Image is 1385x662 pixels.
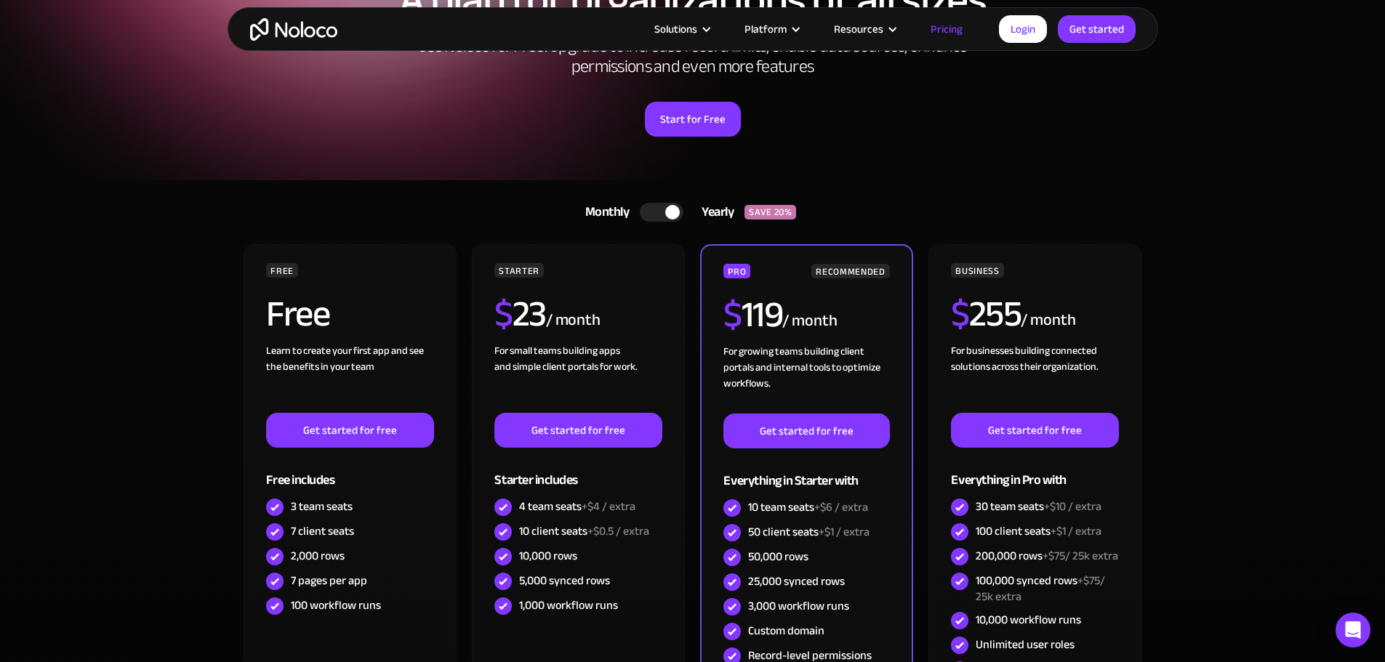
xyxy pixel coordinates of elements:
[402,36,984,77] h2: Use Noloco for Free. Upgrade to increase record limits, enable data sources, enhance permissions ...
[519,498,635,514] div: 4 team seats
[494,448,662,495] div: Starter includes
[912,20,981,39] a: Pricing
[951,280,969,348] span: $
[951,413,1118,448] a: Get started for free
[951,448,1118,495] div: Everything in Pro with
[748,623,824,639] div: Custom domain
[976,573,1118,605] div: 100,000 synced rows
[1044,496,1101,517] span: +$10 / extra
[494,413,662,448] a: Get started for free
[291,573,367,589] div: 7 pages per app
[814,496,868,518] span: +$6 / extra
[587,520,649,542] span: +$0.5 / extra
[723,344,889,413] div: For growing teams building client portals and internal tools to optimize workflows.
[546,309,601,332] div: / month
[748,573,845,589] div: 25,000 synced rows
[1058,15,1136,43] a: Get started
[744,20,787,39] div: Platform
[291,548,345,564] div: 2,000 rows
[951,296,1021,332] h2: 255
[291,597,381,613] div: 100 workflow runs
[519,597,618,613] div: 1,000 workflow runs
[1051,520,1101,542] span: +$1 / extra
[834,20,883,39] div: Resources
[976,570,1105,607] span: +$75/ 25k extra
[266,296,329,332] h2: Free
[976,498,1101,514] div: 30 team seats
[748,598,849,614] div: 3,000 workflow runs
[976,523,1101,539] div: 100 client seats
[819,521,870,543] span: +$1 / extra
[1336,613,1370,647] div: Open Intercom Messenger
[726,20,816,39] div: Platform
[744,205,796,219] div: SAVE 20%
[951,343,1118,413] div: For businesses building connected solutions across their organization. ‍
[250,18,337,41] a: home
[494,296,546,332] h2: 23
[976,548,1118,564] div: 200,000 rows
[748,499,868,515] div: 10 team seats
[645,102,741,137] a: Start for Free
[748,549,808,565] div: 50,000 rows
[816,20,912,39] div: Resources
[748,524,870,540] div: 50 client seats
[782,310,837,333] div: / month
[266,448,433,495] div: Free includes
[723,264,750,278] div: PRO
[1021,309,1075,332] div: / month
[1043,545,1118,567] span: +$75/ 25k extra
[266,343,433,413] div: Learn to create your first app and see the benefits in your team ‍
[723,280,742,349] span: $
[519,523,649,539] div: 10 client seats
[494,263,543,278] div: STARTER
[951,263,1003,278] div: BUSINESS
[636,20,726,39] div: Solutions
[567,201,641,223] div: Monthly
[723,296,782,333] h2: 119
[723,448,889,496] div: Everything in Starter with
[291,498,353,514] div: 3 team seats
[519,573,610,589] div: 5,000 synced rows
[291,523,354,539] div: 7 client seats
[683,201,744,223] div: Yearly
[811,264,889,278] div: RECOMMENDED
[266,263,298,278] div: FREE
[582,496,635,517] span: +$4 / extra
[519,548,577,564] div: 10,000 rows
[654,20,697,39] div: Solutions
[494,280,513,348] span: $
[723,413,889,448] a: Get started for free
[266,413,433,448] a: Get started for free
[976,612,1081,628] div: 10,000 workflow runs
[976,637,1075,653] div: Unlimited user roles
[999,15,1047,43] a: Login
[494,343,662,413] div: For small teams building apps and simple client portals for work. ‍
